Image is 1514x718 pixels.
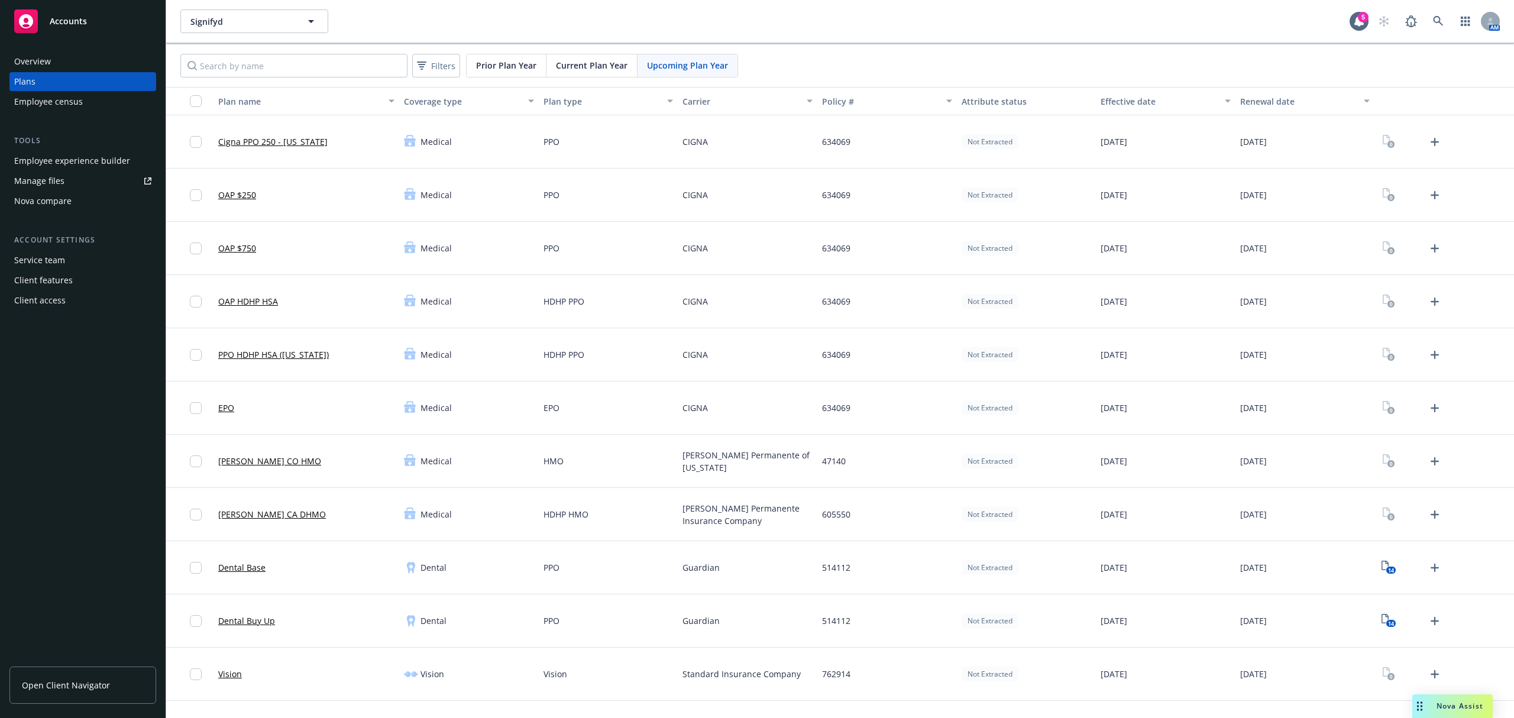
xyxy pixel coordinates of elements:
div: Account settings [9,234,156,246]
span: CIGNA [682,135,708,148]
input: Toggle Row Selected [190,668,202,680]
span: [DATE] [1240,348,1267,361]
div: Employee experience builder [14,151,130,170]
div: Not Extracted [962,667,1018,681]
span: 514112 [822,614,850,627]
a: Dental Base [218,561,266,574]
span: EPO [544,402,559,414]
div: Not Extracted [962,294,1018,309]
a: View Plan Documents [1379,292,1398,311]
button: Effective date [1096,87,1235,115]
span: [DATE] [1240,242,1267,254]
span: [DATE] [1240,668,1267,680]
div: Coverage type [404,95,521,108]
div: Client features [14,271,73,290]
div: Service team [14,251,65,270]
input: Toggle Row Selected [190,509,202,520]
a: Employee experience builder [9,151,156,170]
span: HDHP HMO [544,508,588,520]
span: CIGNA [682,189,708,201]
span: Dental [420,614,447,627]
div: Attribute status [962,95,1092,108]
a: OAP HDHP HSA [218,295,278,308]
span: Medical [420,135,452,148]
span: Guardian [682,614,720,627]
span: [DATE] [1101,189,1127,201]
a: PPO HDHP HSA ([US_STATE]) [218,348,329,361]
div: Not Extracted [962,347,1018,362]
text: 14 [1388,620,1394,628]
input: Toggle Row Selected [190,455,202,467]
span: 634069 [822,242,850,254]
div: Not Extracted [962,613,1018,628]
button: Plan name [213,87,399,115]
a: Client access [9,291,156,310]
input: Toggle Row Selected [190,296,202,308]
span: [DATE] [1101,455,1127,467]
a: Upload Plan Documents [1425,612,1444,630]
a: Upload Plan Documents [1425,665,1444,684]
span: [DATE] [1101,402,1127,414]
span: Upcoming Plan Year [647,59,728,72]
span: 47140 [822,455,846,467]
span: [DATE] [1101,668,1127,680]
a: OAP $250 [218,189,256,201]
div: Drag to move [1412,694,1427,718]
div: Nova compare [14,192,72,211]
span: Medical [420,348,452,361]
div: Client access [14,291,66,310]
a: View Plan Documents [1379,186,1398,205]
span: CIGNA [682,348,708,361]
a: Vision [218,668,242,680]
span: Medical [420,189,452,201]
span: 634069 [822,295,850,308]
div: Effective date [1101,95,1218,108]
input: Toggle Row Selected [190,615,202,627]
div: Not Extracted [962,187,1018,202]
span: Filters [415,57,458,75]
a: Upload Plan Documents [1425,239,1444,258]
button: Nova Assist [1412,694,1493,718]
span: [DATE] [1240,135,1267,148]
span: Medical [420,295,452,308]
span: HDHP PPO [544,348,584,361]
span: Medical [420,242,452,254]
span: HMO [544,455,564,467]
span: 605550 [822,508,850,520]
a: Upload Plan Documents [1425,345,1444,364]
a: Service team [9,251,156,270]
button: Filters [412,54,460,77]
div: Overview [14,52,51,71]
a: View Plan Documents [1379,239,1398,258]
span: 762914 [822,668,850,680]
div: Plans [14,72,35,91]
div: Not Extracted [962,507,1018,522]
a: [PERSON_NAME] CO HMO [218,455,321,467]
div: Carrier [682,95,800,108]
a: Upload Plan Documents [1425,399,1444,418]
span: [DATE] [1101,135,1127,148]
a: View Plan Documents [1379,345,1398,364]
span: [DATE] [1101,508,1127,520]
a: Upload Plan Documents [1425,452,1444,471]
div: Renewal date [1240,95,1357,108]
a: View Plan Documents [1379,505,1398,524]
span: 634069 [822,402,850,414]
span: [DATE] [1101,242,1127,254]
span: [DATE] [1240,295,1267,308]
a: Upload Plan Documents [1425,186,1444,205]
span: Medical [420,402,452,414]
text: 14 [1388,567,1394,574]
span: PPO [544,189,559,201]
a: [PERSON_NAME] CA DHMO [218,508,326,520]
span: Dental [420,561,447,574]
input: Toggle Row Selected [190,562,202,574]
span: 634069 [822,135,850,148]
span: CIGNA [682,402,708,414]
span: [DATE] [1240,455,1267,467]
div: Tools [9,135,156,147]
span: Open Client Navigator [22,679,110,691]
span: [DATE] [1101,614,1127,627]
a: View Plan Documents [1379,665,1398,684]
span: [DATE] [1101,348,1127,361]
